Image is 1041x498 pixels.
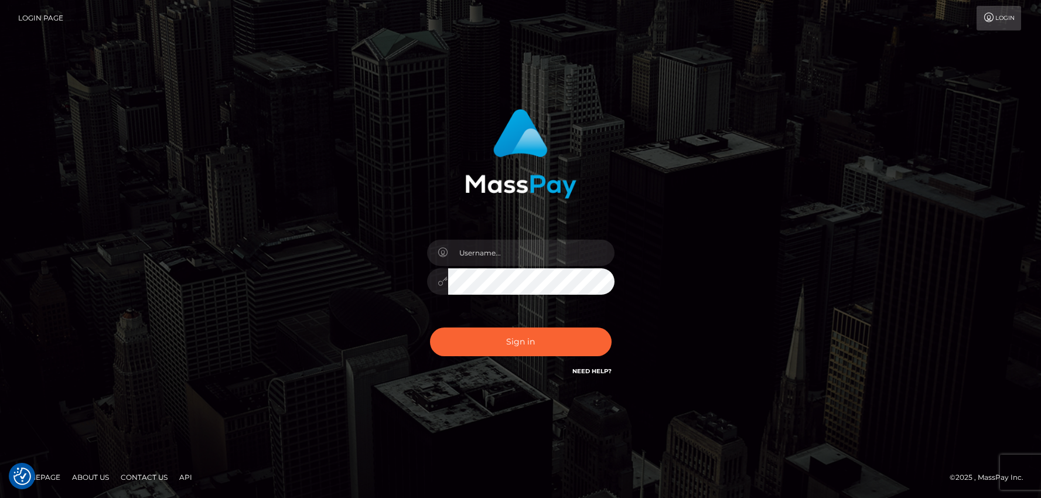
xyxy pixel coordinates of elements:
div: © 2025 , MassPay Inc. [950,471,1032,484]
a: Homepage [13,468,65,486]
a: About Us [67,468,114,486]
a: API [175,468,197,486]
button: Sign in [430,328,612,356]
img: Revisit consent button [13,468,31,485]
a: Login [977,6,1021,30]
a: Contact Us [116,468,172,486]
input: Username... [448,240,615,266]
a: Login Page [18,6,63,30]
a: Need Help? [572,367,612,375]
img: MassPay Login [465,109,576,199]
button: Consent Preferences [13,468,31,485]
